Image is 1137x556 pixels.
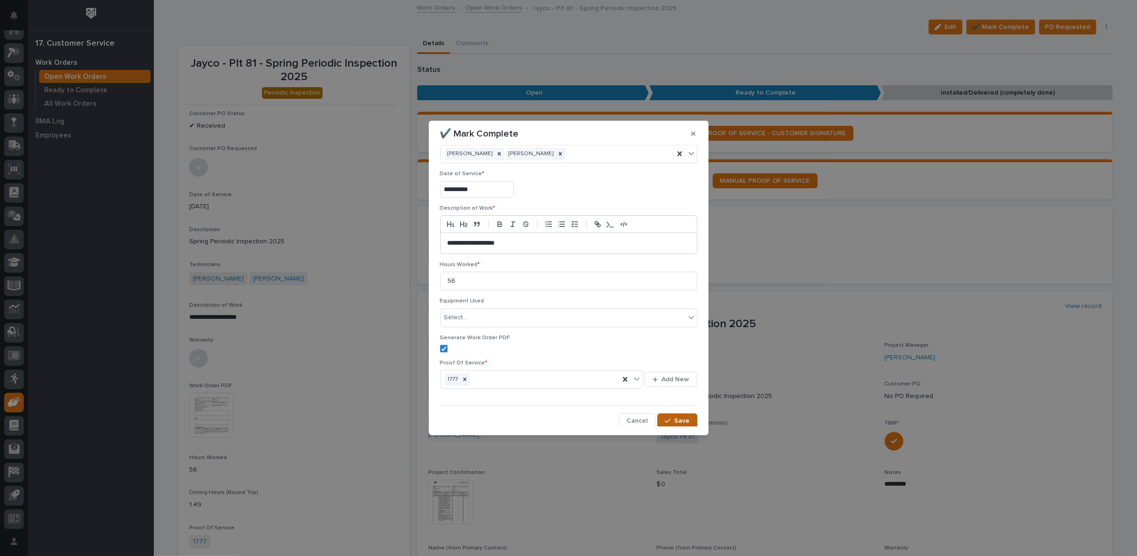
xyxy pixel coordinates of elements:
[619,413,655,428] button: Cancel
[445,373,460,386] div: 1777
[627,417,648,425] span: Cancel
[440,262,480,268] span: Hours Worked
[657,413,697,428] button: Save
[506,148,555,160] div: [PERSON_NAME]
[440,206,496,211] span: Description of Work
[662,375,689,384] span: Add New
[440,335,510,341] span: Generate Work Order PDF
[445,148,494,160] div: [PERSON_NAME]
[444,313,468,323] div: Select...
[440,360,488,366] span: Proof Of Service
[645,372,697,387] button: Add New
[440,128,519,139] p: ✔️ Mark Complete
[440,298,484,304] span: Equipment Used
[675,417,690,425] span: Save
[440,171,485,177] span: Date of Service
